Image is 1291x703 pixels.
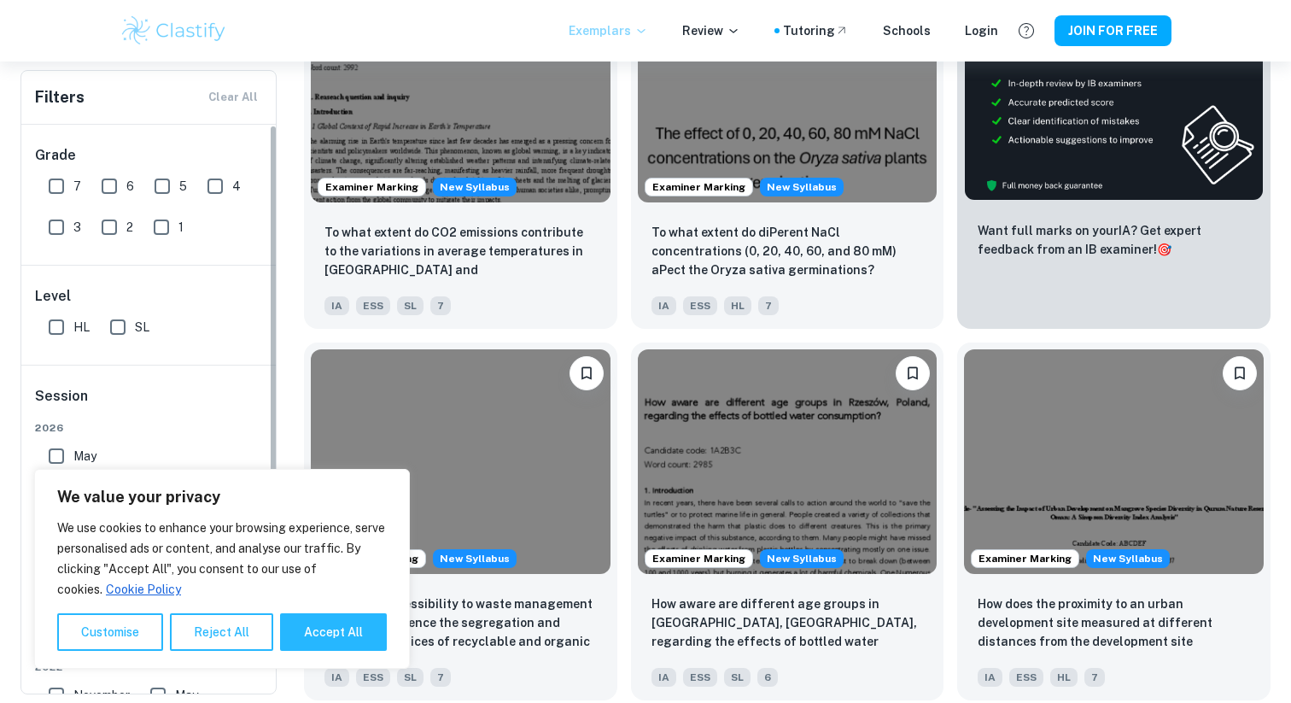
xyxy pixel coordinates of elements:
span: 2026 [35,420,264,436]
button: Please log in to bookmark exemplars [896,356,930,390]
span: New Syllabus [760,178,844,196]
div: Starting from the May 2026 session, the ESS IA requirements have changed. We created this exempla... [760,178,844,196]
span: SL [397,296,424,315]
span: ESS [356,296,390,315]
span: New Syllabus [433,549,517,568]
button: Customise [57,613,163,651]
button: Please log in to bookmark exemplars [1223,356,1257,390]
span: New Syllabus [1086,549,1170,568]
span: SL [724,668,751,687]
span: HL [724,296,751,315]
span: May [73,447,96,466]
span: 4 [232,177,241,196]
span: 5 [179,177,187,196]
span: ESS [356,668,390,687]
h6: Grade [35,145,264,166]
span: 6 [126,177,134,196]
img: ESS IA example thumbnail: How does the proximity to an urban devel [964,349,1264,574]
span: SL [135,318,149,337]
p: We value your privacy [57,487,387,507]
span: 2 [126,218,133,237]
span: Examiner Marking [645,551,752,566]
a: Examiner MarkingStarting from the May 2026 session, the ESS IA requirements have changed. We crea... [957,343,1271,700]
button: Reject All [170,613,273,651]
button: JOIN FOR FREE [1054,15,1171,46]
span: HL [73,318,90,337]
span: HL [1050,668,1078,687]
a: Tutoring [783,21,849,40]
span: New Syllabus [760,549,844,568]
span: 7 [73,177,81,196]
p: To what extent do CO2 emissions contribute to the variations in average temperatures in Indonesia... [324,223,597,281]
span: ESS [683,296,717,315]
span: 7 [758,296,779,315]
span: Examiner Marking [645,179,752,195]
span: New Syllabus [433,178,517,196]
span: 6 [757,668,778,687]
h6: Filters [35,85,85,109]
p: How does the proximity to an urban development site measured at different distances from the deve... [978,595,1250,653]
p: Review [682,21,740,40]
p: To what extent do diPerent NaCl concentrations (0, 20, 40, 60, and 80 mM) aPect the Oryza sativa ... [651,223,924,279]
img: ESS IA example thumbnail: How aware are different age groups in Rz [638,349,938,574]
button: Help and Feedback [1012,16,1041,45]
span: 3 [73,218,81,237]
span: ESS [683,668,717,687]
p: Want full marks on your IA ? Get expert feedback from an IB examiner! [978,221,1250,259]
span: IA [324,296,349,315]
h6: Session [35,386,264,420]
span: Examiner Marking [318,179,425,195]
span: 7 [430,668,451,687]
span: IA [651,668,676,687]
span: SL [397,668,424,687]
p: How aware are different age groups in Rzeszów, Poland, regarding the effects of bottled water con... [651,595,924,653]
span: IA [651,296,676,315]
span: IA [324,668,349,687]
span: 7 [430,296,451,315]
span: 🎯 [1157,243,1171,256]
p: How does accessibility to waste management facilities influence the segregation and disposal prac... [324,595,597,653]
div: Starting from the May 2026 session, the ESS IA requirements have changed. We created this exempla... [1086,549,1170,568]
div: Starting from the May 2026 session, the ESS IA requirements have changed. We created this exempla... [433,178,517,196]
div: Starting from the May 2026 session, the ESS IA requirements have changed. We created this exempla... [760,549,844,568]
div: We value your privacy [34,469,410,669]
button: Please log in to bookmark exemplars [570,356,604,390]
span: ESS [1009,668,1043,687]
span: 1 [178,218,184,237]
p: We use cookies to enhance your browsing experience, serve personalised ads or content, and analys... [57,518,387,600]
span: IA [978,668,1002,687]
a: Examiner MarkingStarting from the May 2026 session, the ESS IA requirements have changed. We crea... [631,343,944,700]
span: 7 [1084,668,1105,687]
img: ESS IA example thumbnail: How does accessibility to waste manageme [311,349,610,574]
img: Clastify logo [120,14,228,48]
a: Schools [883,21,931,40]
a: Cookie Policy [105,582,182,597]
button: Accept All [280,613,387,651]
h6: Level [35,286,264,307]
span: Examiner Marking [972,551,1078,566]
a: Examiner MarkingStarting from the May 2026 session, the ESS IA requirements have changed. We crea... [304,343,617,700]
p: Exemplars [569,21,648,40]
div: Starting from the May 2026 session, the ESS IA requirements have changed. We created this exempla... [433,549,517,568]
a: Login [965,21,998,40]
